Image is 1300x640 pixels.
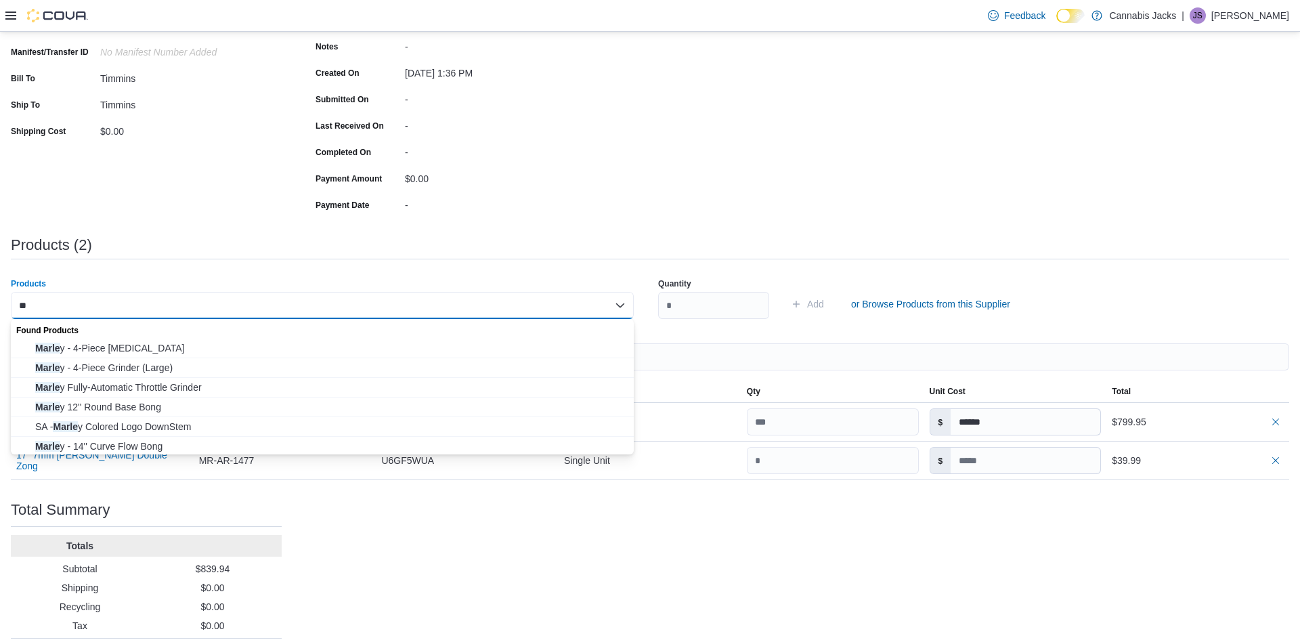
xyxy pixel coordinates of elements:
[747,386,760,397] span: Qty
[16,600,144,614] p: Recycling
[1211,7,1289,24] p: [PERSON_NAME]
[1109,7,1176,24] p: Cannabis Jacks
[930,448,951,473] label: $
[149,581,276,595] p: $0.00
[149,619,276,633] p: $0.00
[930,386,966,397] span: Unit Cost
[1112,452,1284,469] div: $39.99
[316,68,360,79] label: Created On
[199,452,255,469] span: MR-AR-1477
[1056,23,1057,24] span: Dark Mode
[658,278,691,289] label: Quantity
[11,378,634,398] button: Marley Fully-Automatic Throttle Grinder
[1056,9,1085,23] input: Dark Mode
[100,94,282,110] div: Timmins
[11,502,110,518] h3: Total Summary
[11,319,634,339] div: Found Products
[1190,7,1206,24] div: Jeremy Secord
[16,562,144,576] p: Subtotal
[316,121,384,131] label: Last Received On
[27,9,88,22] img: Cova
[846,291,1016,318] button: or Browse Products from this Supplier
[1112,414,1284,430] div: $799.95
[1106,381,1289,402] button: Total
[11,278,46,289] label: Products
[930,409,951,435] label: $
[1193,7,1202,24] span: JS
[11,100,40,110] label: Ship To
[11,437,634,456] button: Marley - 14'' Curve Flow Bong
[16,619,144,633] p: Tax
[316,41,338,52] label: Notes
[405,89,586,105] div: -
[316,173,382,184] label: Payment Amount
[559,447,741,474] div: Single Unit
[11,339,634,358] button: Marley - 4-Piece Grinder
[16,539,144,553] p: Totals
[785,291,829,318] button: Add
[405,194,586,211] div: -
[316,147,371,158] label: Completed On
[405,142,586,158] div: -
[405,115,586,131] div: -
[405,36,586,52] div: -
[1182,7,1184,24] p: |
[851,297,1010,311] span: or Browse Products from this Supplier
[100,41,282,58] div: No Manifest Number added
[11,358,634,378] button: Marley - 4-Piece Grinder (Large)
[16,581,144,595] p: Shipping
[316,94,369,105] label: Submitted On
[11,417,634,437] button: SA - Marley Colored Logo DownStem
[11,47,89,58] label: Manifest/Transfer ID
[11,126,66,137] label: Shipping Cost
[615,300,626,311] button: Close list of options
[982,2,1051,29] a: Feedback
[924,381,1107,402] button: Unit Cost
[559,381,741,402] button: Unit
[807,297,824,311] span: Add
[741,381,924,402] button: Qty
[1004,9,1045,22] span: Feedback
[149,600,276,614] p: $0.00
[405,62,586,79] div: [DATE] 1:36 PM
[316,200,369,211] label: Payment Date
[559,408,741,435] div: Single Unit
[381,452,434,469] span: U6GF5WUA
[11,398,634,417] button: Marley 12'' Round Base Bong
[11,237,92,253] h3: Products (2)
[100,68,282,84] div: Timmins
[149,562,276,576] p: $839.94
[405,168,586,184] div: $0.00
[1112,386,1131,397] span: Total
[16,450,188,471] button: 17" 7mm [PERSON_NAME] Double Zong
[11,73,35,84] label: Bill To
[100,121,282,137] div: $0.00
